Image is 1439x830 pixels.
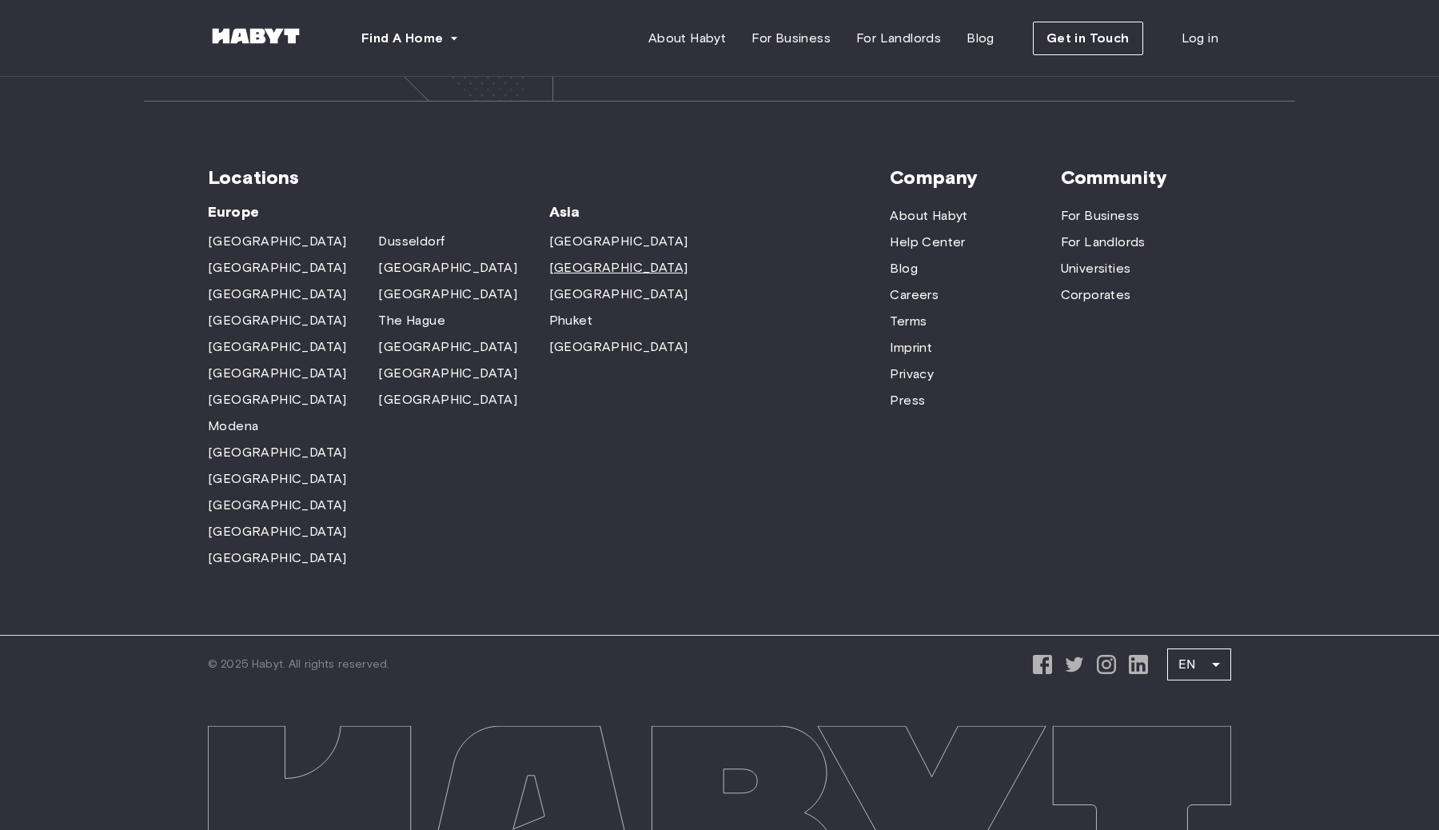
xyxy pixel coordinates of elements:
[739,22,843,54] a: For Business
[549,258,688,277] a: [GEOGRAPHIC_DATA]
[890,206,967,225] a: About Habyt
[751,29,831,48] span: For Business
[208,258,347,277] a: [GEOGRAPHIC_DATA]
[208,337,347,357] a: [GEOGRAPHIC_DATA]
[378,364,517,383] a: [GEOGRAPHIC_DATA]
[378,311,445,330] a: The Hague
[967,29,995,48] span: Blog
[890,233,965,252] a: Help Center
[208,549,347,568] a: [GEOGRAPHIC_DATA]
[890,365,934,384] a: Privacy
[856,29,941,48] span: For Landlords
[1169,22,1231,54] a: Log in
[208,522,347,541] a: [GEOGRAPHIC_DATA]
[843,22,954,54] a: For Landlords
[208,469,347,489] a: [GEOGRAPHIC_DATA]
[636,22,739,54] a: About Habyt
[378,285,517,304] a: [GEOGRAPHIC_DATA]
[890,312,927,331] a: Terms
[208,28,304,44] img: Habyt
[890,166,1060,190] span: Company
[1061,259,1131,278] a: Universities
[1061,206,1140,225] a: For Business
[378,337,517,357] a: [GEOGRAPHIC_DATA]
[208,311,347,330] a: [GEOGRAPHIC_DATA]
[1033,22,1143,55] button: Get in Touch
[549,337,688,357] a: [GEOGRAPHIC_DATA]
[208,232,347,251] a: [GEOGRAPHIC_DATA]
[1167,642,1231,687] div: EN
[1061,233,1146,252] a: For Landlords
[1061,285,1131,305] a: Corporates
[648,29,726,48] span: About Habyt
[378,232,444,251] a: Dusseldorf
[890,285,939,305] a: Careers
[361,29,443,48] span: Find A Home
[208,417,258,436] a: Modena
[549,202,719,221] span: Asia
[890,259,918,278] a: Blog
[349,22,472,54] button: Find A Home
[1182,29,1218,48] span: Log in
[208,285,347,304] a: [GEOGRAPHIC_DATA]
[208,166,890,190] span: Locations
[549,311,592,330] a: Phuket
[1061,166,1231,190] span: Community
[549,285,688,304] a: [GEOGRAPHIC_DATA]
[378,390,517,409] a: [GEOGRAPHIC_DATA]
[890,338,932,357] a: Imprint
[208,364,347,383] a: [GEOGRAPHIC_DATA]
[890,391,925,410] a: Press
[954,22,1007,54] a: Blog
[378,258,517,277] a: [GEOGRAPHIC_DATA]
[208,443,347,462] a: [GEOGRAPHIC_DATA]
[208,390,347,409] a: [GEOGRAPHIC_DATA]
[1046,29,1130,48] span: Get in Touch
[549,232,688,251] a: [GEOGRAPHIC_DATA]
[208,496,347,515] a: [GEOGRAPHIC_DATA]
[208,656,389,672] span: © 2025 Habyt. All rights reserved.
[208,202,549,221] span: Europe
